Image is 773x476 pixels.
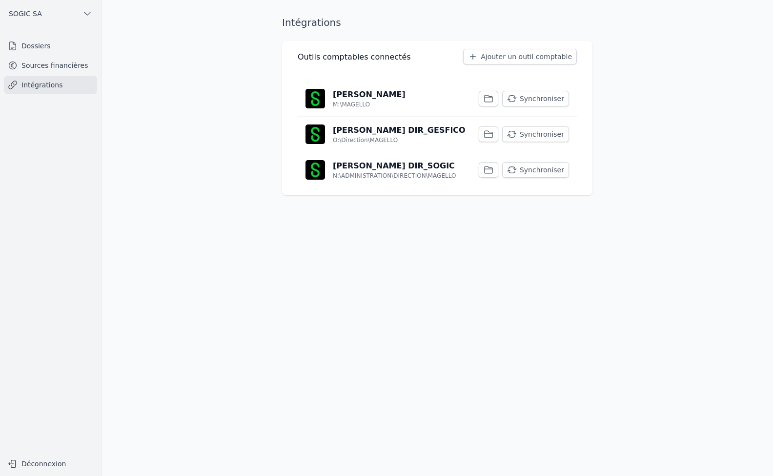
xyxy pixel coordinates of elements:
[502,91,569,106] button: Synchroniser
[333,124,466,136] p: [PERSON_NAME] DIR_GESFICO
[298,51,411,63] h3: Outils comptables connectés
[463,49,577,64] button: Ajouter un outil comptable
[4,37,97,55] a: Dossiers
[9,9,42,19] span: SOGIC SA
[4,57,97,74] a: Sources financières
[333,172,456,180] p: N:\ADMINISTRATION\DIRECTION\MAGELLO
[298,81,577,116] a: [PERSON_NAME] M:\MAGELLO Synchroniser
[502,162,569,178] button: Synchroniser
[4,456,97,472] button: Déconnexion
[333,160,455,172] p: [PERSON_NAME] DIR_SOGIC
[333,89,406,101] p: [PERSON_NAME]
[298,117,577,152] a: [PERSON_NAME] DIR_GESFICO O:\Direction\MAGELLO Synchroniser
[298,152,577,187] a: [PERSON_NAME] DIR_SOGIC N:\ADMINISTRATION\DIRECTION\MAGELLO Synchroniser
[4,6,97,21] button: SOGIC SA
[502,126,569,142] button: Synchroniser
[282,16,341,29] h1: Intégrations
[333,136,398,144] p: O:\Direction\MAGELLO
[333,101,370,108] p: M:\MAGELLO
[4,76,97,94] a: Intégrations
